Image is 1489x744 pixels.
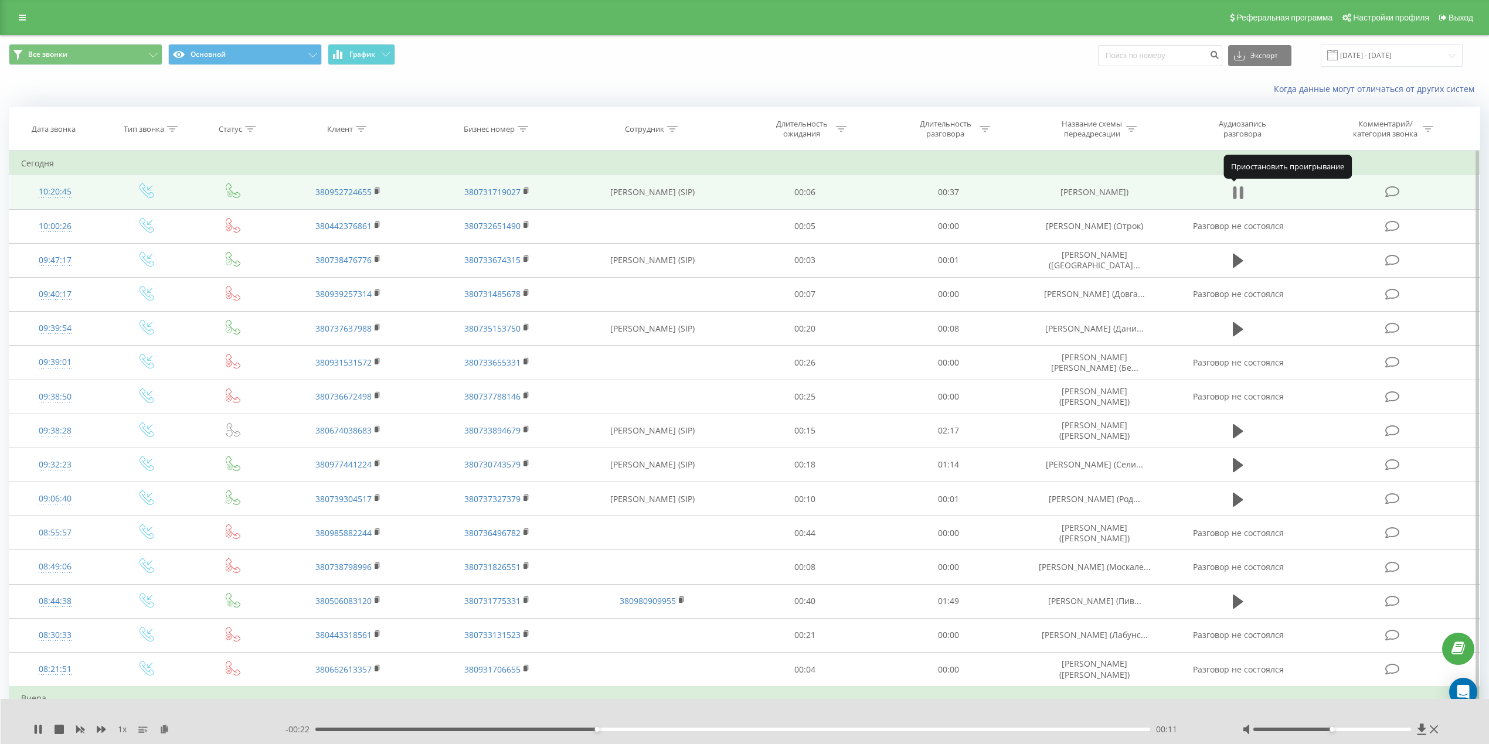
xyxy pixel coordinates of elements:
a: 380939257314 [315,288,372,299]
div: Accessibility label [1330,727,1334,732]
a: 380662613357 [315,664,372,675]
td: 00:01 [876,243,1020,277]
div: 09:40:17 [21,283,89,306]
td: [PERSON_NAME] ([PERSON_NAME]) [1020,414,1170,448]
div: Комментарий/категория звонка [1351,119,1420,139]
td: 00:00 [876,209,1020,243]
div: Accessibility label [594,727,599,732]
button: Основной [168,44,322,65]
td: 00:01 [876,482,1020,516]
div: 10:20:45 [21,180,89,203]
div: 10:00:26 [21,215,89,238]
span: 00:11 [1156,723,1177,735]
td: 00:26 [733,346,876,380]
td: [PERSON_NAME] (SIP) [572,243,733,277]
a: 380732651490 [464,220,521,231]
td: 00:05 [733,209,876,243]
a: 380985882244 [315,527,372,538]
td: [PERSON_NAME] (SIP) [572,312,733,346]
a: 380731826551 [464,561,521,572]
td: 00:07 [733,277,876,311]
a: 380952724655 [315,186,372,197]
a: Когда данные могут отличаться от других систем [1274,83,1480,94]
div: Клиент [327,124,353,134]
td: 00:10 [733,482,876,516]
td: 00:44 [733,516,876,550]
span: [PERSON_NAME] (Дани... [1045,323,1144,334]
td: 00:15 [733,414,876,448]
td: [PERSON_NAME] (SIP) [572,482,733,516]
td: 00:40 [733,584,876,618]
div: Длительность разговора [914,119,977,139]
input: Поиск по номеру [1098,45,1222,66]
td: 00:00 [876,346,1020,380]
td: 00:00 [876,653,1020,687]
span: Разговор не состоялся [1193,288,1284,299]
div: 09:38:28 [21,419,89,442]
div: Open Intercom Messenger [1449,678,1477,706]
div: Аудиозапись разговора [1204,119,1280,139]
span: [PERSON_NAME] (Сели... [1046,459,1143,470]
span: - 00:22 [285,723,315,735]
span: Реферальная программа [1236,13,1332,22]
a: 380980909955 [620,595,676,606]
td: 01:14 [876,448,1020,482]
div: 09:32:23 [21,453,89,476]
span: [PERSON_NAME] (Москале... [1039,561,1151,572]
td: 00:00 [876,550,1020,584]
span: Разговор не состоялся [1193,561,1284,572]
div: 08:49:06 [21,555,89,578]
div: Сотрудник [625,124,664,134]
td: 00:37 [876,175,1020,209]
a: 380443318561 [315,629,372,640]
span: Разговор не состоялся [1193,220,1284,231]
td: [PERSON_NAME] (SIP) [572,414,733,448]
td: 00:18 [733,448,876,482]
button: График [328,44,395,65]
div: 09:39:54 [21,317,89,340]
a: 380674038683 [315,425,372,436]
a: 380738476776 [315,254,372,265]
td: [PERSON_NAME] (SIP) [572,448,733,482]
a: 380733674315 [464,254,521,265]
a: 380931706655 [464,664,521,675]
span: Настройки профиля [1353,13,1429,22]
a: 380731485678 [464,288,521,299]
a: 380738798996 [315,561,372,572]
span: Выход [1449,13,1473,22]
div: 08:55:57 [21,521,89,544]
td: 00:00 [876,277,1020,311]
a: 380442376861 [315,220,372,231]
span: [PERSON_NAME] (Довга... [1044,288,1145,299]
span: 1 x [118,723,127,735]
a: 380736672498 [315,391,372,402]
span: Разговор не состоялся [1193,629,1284,640]
td: 00:08 [876,312,1020,346]
td: [PERSON_NAME] (SIP) [572,175,733,209]
td: [PERSON_NAME] ([PERSON_NAME]) [1020,653,1170,687]
span: [PERSON_NAME] [PERSON_NAME] (Бе... [1051,351,1138,373]
td: 00:20 [733,312,876,346]
a: 380733894679 [464,425,521,436]
div: Тип звонка [124,124,164,134]
div: Длительность ожидания [770,119,833,139]
td: 00:21 [733,618,876,652]
span: [PERSON_NAME] (Род... [1049,493,1140,504]
span: [PERSON_NAME] ([GEOGRAPHIC_DATA]... [1049,249,1140,271]
span: Разговор не состоялся [1193,357,1284,368]
a: 380931531572 [315,357,372,368]
a: 380977441224 [315,459,372,470]
a: 380731775331 [464,595,521,606]
a: 380506083120 [315,595,372,606]
div: Приостановить проигрывание [1223,155,1352,178]
div: Название схемы переадресации [1060,119,1123,139]
div: 08:21:51 [21,658,89,681]
span: [PERSON_NAME] (Пив... [1048,595,1141,606]
td: 00:03 [733,243,876,277]
div: Дата звонка [32,124,76,134]
a: 380737788146 [464,391,521,402]
span: Разговор не состоялся [1193,527,1284,538]
div: 09:06:40 [21,487,89,510]
div: 08:44:38 [21,590,89,613]
td: [PERSON_NAME] ([PERSON_NAME]) [1020,516,1170,550]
